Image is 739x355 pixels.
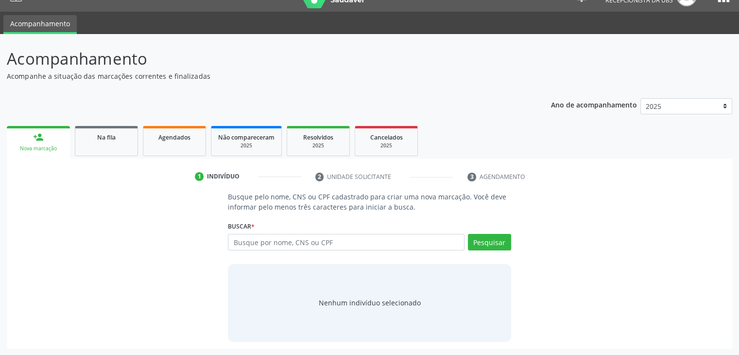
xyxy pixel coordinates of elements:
span: Agendados [158,133,190,142]
div: 1 [195,172,204,181]
div: person_add [33,132,44,142]
div: 2025 [294,142,343,149]
div: 2025 [218,142,275,149]
p: Ano de acompanhamento [551,98,637,110]
span: Na fila [97,133,116,142]
input: Busque por nome, CNS ou CPF [228,234,464,250]
p: Busque pelo nome, CNS ou CPF cadastrado para criar uma nova marcação. Você deve informar pelo men... [228,192,511,212]
span: Não compareceram [218,133,275,142]
div: Nenhum indivíduo selecionado [319,298,421,308]
label: Buscar [228,219,255,234]
button: Pesquisar [468,234,511,250]
div: 2025 [362,142,411,149]
a: Acompanhamento [3,15,77,34]
span: Resolvidos [303,133,333,142]
div: Nova marcação [14,145,63,152]
p: Acompanhamento [7,47,515,71]
div: Indivíduo [207,172,240,181]
span: Cancelados [370,133,403,142]
p: Acompanhe a situação das marcações correntes e finalizadas [7,71,515,81]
